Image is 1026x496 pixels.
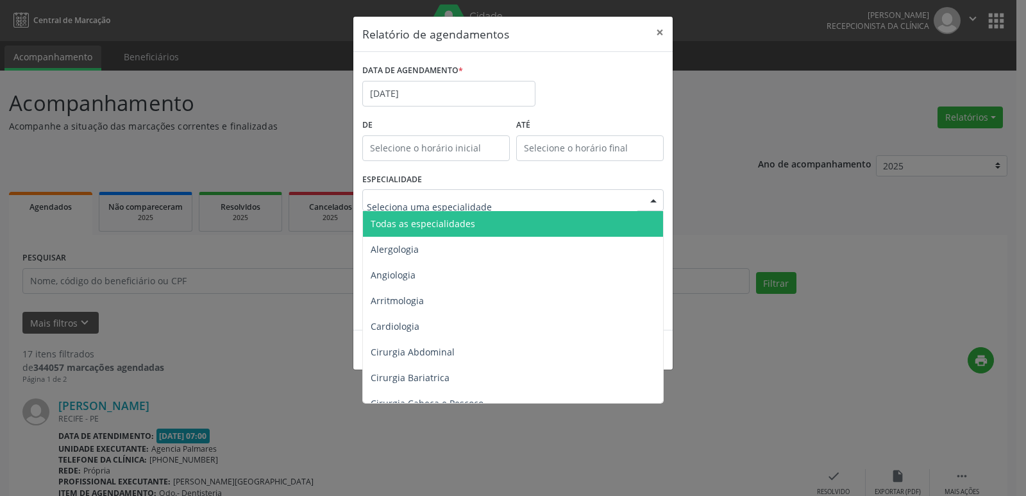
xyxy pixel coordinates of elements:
label: ESPECIALIDADE [362,170,422,190]
label: DATA DE AGENDAMENTO [362,61,463,81]
input: Seleciona uma especialidade [367,194,637,219]
input: Selecione o horário inicial [362,135,510,161]
span: Todas as especialidades [371,218,475,230]
span: Cirurgia Bariatrica [371,372,450,384]
span: Alergologia [371,243,419,255]
span: Arritmologia [371,295,424,307]
span: Cirurgia Abdominal [371,346,455,358]
span: Cirurgia Cabeça e Pescoço [371,397,484,409]
input: Selecione o horário final [516,135,664,161]
label: ATÉ [516,115,664,135]
button: Close [647,17,673,48]
label: De [362,115,510,135]
h5: Relatório de agendamentos [362,26,509,42]
span: Cardiologia [371,320,419,332]
span: Angiologia [371,269,416,281]
input: Selecione uma data ou intervalo [362,81,535,107]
